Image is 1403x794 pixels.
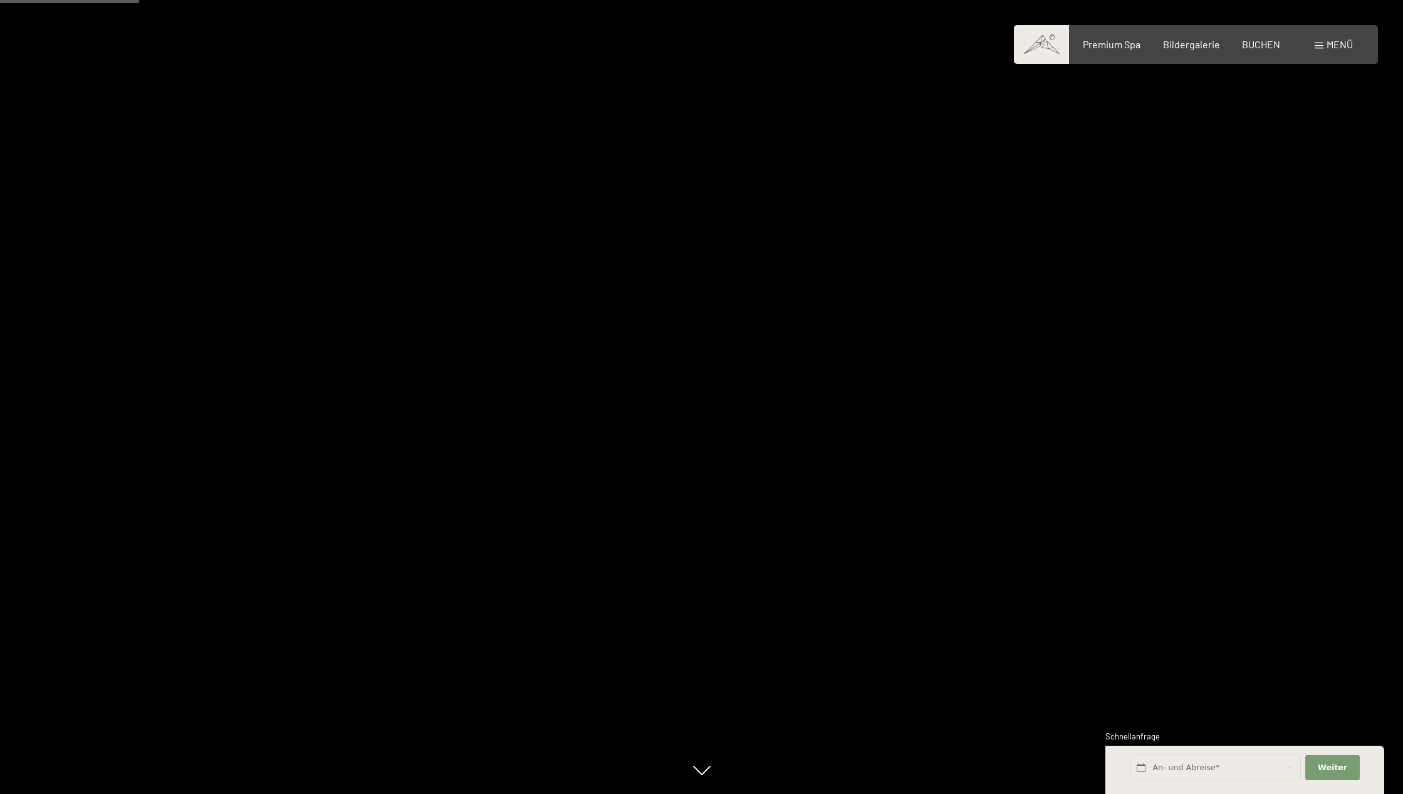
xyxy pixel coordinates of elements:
span: Weiter [1318,762,1347,773]
button: Weiter [1305,755,1359,781]
span: Menü [1327,38,1353,50]
a: Bildergalerie [1163,38,1220,50]
span: Schnellanfrage [1105,731,1160,741]
a: BUCHEN [1242,38,1280,50]
a: Premium Spa [1083,38,1140,50]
